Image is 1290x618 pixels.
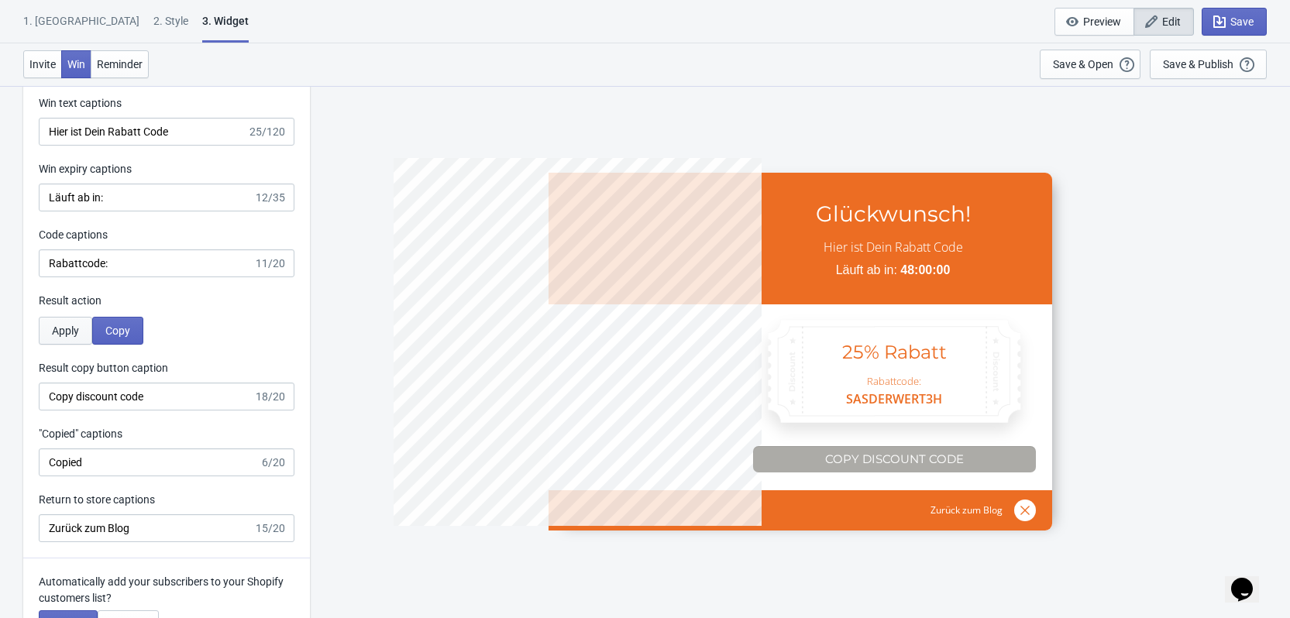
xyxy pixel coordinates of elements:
[39,95,122,111] label: Win text captions
[1162,15,1181,28] span: Edit
[1053,58,1113,70] div: Save & Open
[61,50,91,78] button: Win
[52,324,79,337] span: Apply
[1225,556,1275,603] iframe: chat widget
[39,317,92,345] button: Apply
[67,58,85,70] span: Win
[39,293,294,309] div: Result action
[92,317,143,345] button: Copy
[1133,8,1194,36] button: Edit
[39,227,108,242] label: Code captions
[1054,8,1134,36] button: Preview
[23,13,139,40] div: 1. [GEOGRAPHIC_DATA]
[1083,15,1121,28] span: Preview
[1040,50,1140,79] button: Save & Open
[39,574,294,606] p: Automatically add your subscribers to your Shopify customers list?
[153,13,188,40] div: 2 . Style
[1163,58,1233,70] div: Save & Publish
[39,492,155,507] label: Return to store captions
[105,324,130,337] span: Copy
[29,58,56,70] span: Invite
[91,50,149,78] button: Reminder
[39,161,132,177] label: Win expiry captions
[1230,15,1254,28] span: Save
[97,58,143,70] span: Reminder
[1202,8,1267,36] button: Save
[23,50,62,78] button: Invite
[202,13,249,43] div: 3. Widget
[39,426,122,441] label: "Copied" captions
[1150,50,1267,79] button: Save & Publish
[39,360,168,376] label: Result copy button caption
